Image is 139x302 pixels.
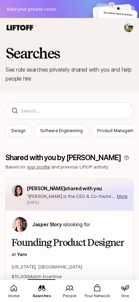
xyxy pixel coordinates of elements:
img: 7661de7f_06e1_4c69_8654_c3eaf64fb6e4.jpg [109,2,115,8]
span: Your Dream Team at Artifact [103,11,132,16]
img: Jasper Story [12,217,27,232]
input: Search... [21,107,128,114]
span: September 17, 2025 10:07am [27,200,39,205]
p: Shared with you by [PERSON_NAME] [6,154,121,162]
span: People [63,293,76,299]
span: Home [8,293,19,299]
img: 8449d47f_5acf_49ef_9f9e_04c873acc53a.jpg [115,6,121,11]
p: [US_STATE], [GEOGRAPHIC_DATA] [11,263,128,270]
img: Tyler Kieft [124,23,133,32]
img: default-avatar.svg [95,16,100,21]
span: Your Network [84,293,110,299]
p: at [11,251,128,258]
p: Build your private roster [7,6,57,12]
h2: Searches [6,46,133,61]
h2: Founding Product Designer [11,237,128,248]
span: [PERSON_NAME] shared with you [27,185,102,191]
p: See role searches privately shared with you and help people hire [6,65,133,83]
span: Jasper Story [32,221,62,227]
button: More [117,193,128,200]
img: default-avatar.svg [99,16,104,21]
p: is looking for [32,220,90,229]
p: Based on and previous Liftoff activity [6,163,133,170]
span: Searches [33,293,51,299]
p: Software Engineering [40,128,83,134]
p: Design [11,128,26,134]
p: Someone incredible [105,17,135,23]
a: your profile [27,164,50,170]
img: avatar-url [12,185,24,196]
p: $15,000 Match Incentive [11,273,128,280]
span: Hire [121,293,129,299]
p: “ [PERSON_NAME] is the CEO & Co-founder of Yarn, a Seed stage YC company that recently raised a $... [27,193,117,200]
a: Yarn [17,251,27,257]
